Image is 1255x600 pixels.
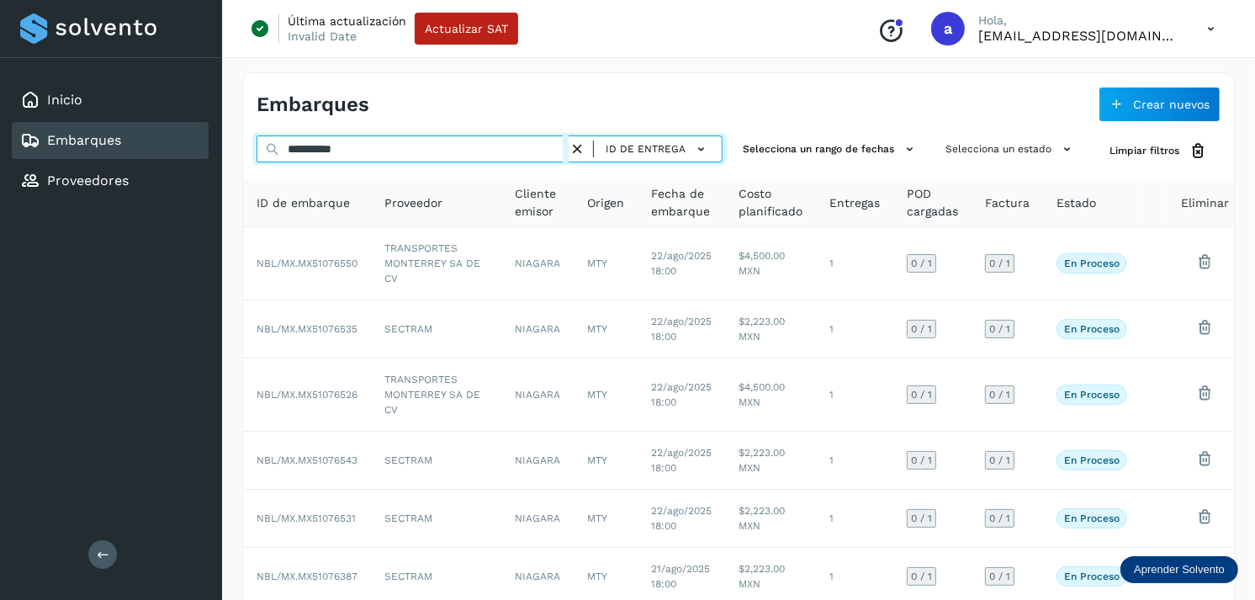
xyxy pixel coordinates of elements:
[371,300,501,358] td: SECTRAM
[425,23,508,35] span: Actualizar SAT
[816,358,893,432] td: 1
[257,512,356,524] span: NBL/MX.MX51076531
[1133,98,1210,110] span: Crear nuevos
[829,194,880,212] span: Entregas
[725,358,816,432] td: $4,500.00 MXN
[257,194,350,212] span: ID de embarque
[989,513,1010,523] span: 0 / 1
[501,358,574,432] td: NIAGARA
[911,571,932,581] span: 0 / 1
[1096,135,1221,167] button: Limpiar filtros
[587,194,624,212] span: Origen
[257,571,357,582] span: NBL/MX.MX51076387
[47,173,129,188] a: Proveedores
[816,227,893,300] td: 1
[1099,87,1221,122] button: Crear nuevos
[978,13,1180,28] p: Hola,
[1134,563,1225,576] p: Aprender Solvento
[651,185,712,220] span: Fecha de embarque
[574,300,638,358] td: MTY
[911,258,932,268] span: 0 / 1
[12,162,209,199] div: Proveedores
[1064,454,1120,466] p: En proceso
[515,185,560,220] span: Cliente emisor
[1056,194,1096,212] span: Estado
[288,29,357,44] p: Invalid Date
[911,513,932,523] span: 0 / 1
[978,28,1180,44] p: alejperez@niagarawater.com
[574,432,638,490] td: MTY
[651,505,712,532] span: 22/ago/2025 18:00
[1064,258,1120,269] p: En proceso
[574,358,638,432] td: MTY
[1064,389,1120,401] p: En proceso
[371,227,501,300] td: TRANSPORTES MONTERREY SA DE CV
[939,135,1083,163] button: Selecciona un estado
[651,316,712,342] span: 22/ago/2025 18:00
[989,324,1010,334] span: 0 / 1
[725,490,816,548] td: $2,223.00 MXN
[371,358,501,432] td: TRANSPORTES MONTERREY SA DE CV
[911,455,932,465] span: 0 / 1
[606,141,686,157] span: ID de entrega
[501,432,574,490] td: NIAGARA
[384,194,442,212] span: Proveedor
[12,122,209,159] div: Embarques
[725,432,816,490] td: $2,223.00 MXN
[574,227,638,300] td: MTY
[257,258,357,269] span: NBL/MX.MX51076550
[736,135,925,163] button: Selecciona un rango de fechas
[501,490,574,548] td: NIAGARA
[989,390,1010,400] span: 0 / 1
[816,432,893,490] td: 1
[601,137,715,162] button: ID de entrega
[985,194,1030,212] span: Factura
[651,447,712,474] span: 22/ago/2025 18:00
[47,132,121,148] a: Embarques
[501,227,574,300] td: NIAGARA
[12,82,209,119] div: Inicio
[1181,194,1229,212] span: Eliminar
[725,300,816,358] td: $2,223.00 MXN
[816,300,893,358] td: 1
[989,455,1010,465] span: 0 / 1
[501,300,574,358] td: NIAGARA
[1064,571,1120,582] p: En proceso
[651,563,710,590] span: 21/ago/2025 18:00
[739,185,802,220] span: Costo planificado
[257,454,357,466] span: NBL/MX.MX51076543
[1120,556,1238,583] div: Aprender Solvento
[288,13,406,29] p: Última actualización
[47,92,82,108] a: Inicio
[415,13,518,45] button: Actualizar SAT
[257,323,357,335] span: NBL/MX.MX51076535
[989,571,1010,581] span: 0 / 1
[257,93,369,117] h4: Embarques
[911,324,932,334] span: 0 / 1
[907,185,958,220] span: POD cargadas
[1064,512,1120,524] p: En proceso
[371,490,501,548] td: SECTRAM
[651,381,712,408] span: 22/ago/2025 18:00
[989,258,1010,268] span: 0 / 1
[651,250,712,277] span: 22/ago/2025 18:00
[1109,143,1179,158] span: Limpiar filtros
[1064,323,1120,335] p: En proceso
[816,490,893,548] td: 1
[574,490,638,548] td: MTY
[257,389,357,401] span: NBL/MX.MX51076526
[911,390,932,400] span: 0 / 1
[371,432,501,490] td: SECTRAM
[725,227,816,300] td: $4,500.00 MXN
